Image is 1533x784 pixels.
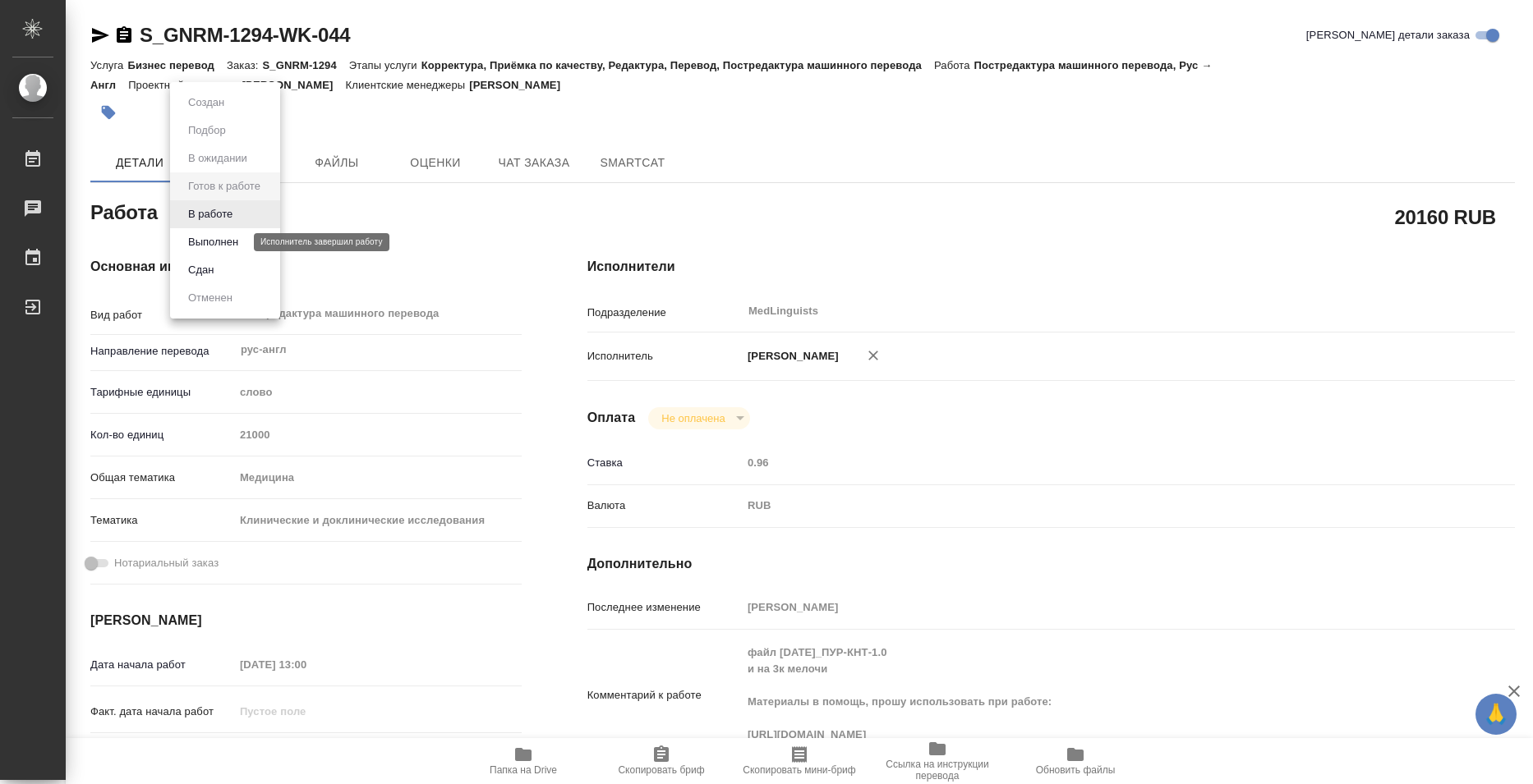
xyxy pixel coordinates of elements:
button: В ожидании [183,149,252,167]
button: Подбор [183,121,231,140]
button: Готов к работе [183,177,265,195]
button: Сдан [183,261,219,279]
button: Отменен [183,289,237,307]
button: Создан [183,94,229,112]
button: Выполнен [183,233,243,251]
button: В работе [183,205,237,223]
